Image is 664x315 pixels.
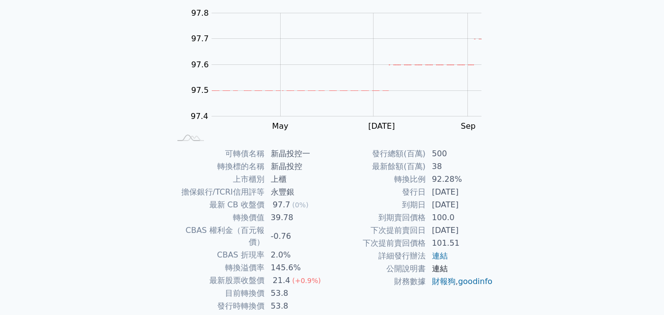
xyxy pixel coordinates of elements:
[191,8,209,18] tspan: 97.8
[171,147,265,160] td: 可轉債名稱
[271,199,292,211] div: 97.7
[182,8,496,131] g: Chart
[332,224,426,237] td: 下次提前賣回日
[426,211,493,224] td: 100.0
[171,287,265,300] td: 目前轉換價
[426,186,493,199] td: [DATE]
[426,275,493,288] td: ,
[426,160,493,173] td: 38
[191,86,209,95] tspan: 97.5
[171,261,265,274] td: 轉換溢價率
[432,277,456,286] a: 財報狗
[461,121,476,131] tspan: Sep
[368,121,395,131] tspan: [DATE]
[171,300,265,313] td: 發行時轉換價
[332,173,426,186] td: 轉換比例
[265,224,332,249] td: -0.76
[292,201,308,209] span: (0%)
[191,112,208,121] tspan: 97.4
[265,173,332,186] td: 上櫃
[191,34,209,43] tspan: 97.7
[272,121,289,131] tspan: May
[332,160,426,173] td: 最新餘額(百萬)
[171,224,265,249] td: CBAS 權利金（百元報價）
[191,60,209,69] tspan: 97.6
[265,287,332,300] td: 53.8
[171,274,265,287] td: 最新股票收盤價
[332,237,426,250] td: 下次提前賣回價格
[265,249,332,261] td: 2.0%
[332,211,426,224] td: 到期賣回價格
[426,224,493,237] td: [DATE]
[426,173,493,186] td: 92.28%
[265,147,332,160] td: 新晶投控一
[615,268,664,315] iframe: Chat Widget
[171,173,265,186] td: 上市櫃別
[265,261,332,274] td: 145.6%
[265,186,332,199] td: 永豐銀
[292,277,320,285] span: (+0.9%)
[332,186,426,199] td: 發行日
[426,237,493,250] td: 101.51
[265,160,332,173] td: 新晶投控
[432,251,448,260] a: 連結
[615,268,664,315] div: 聊天小工具
[171,211,265,224] td: 轉換價值
[332,250,426,262] td: 詳細發行辦法
[426,199,493,211] td: [DATE]
[332,275,426,288] td: 財務數據
[332,262,426,275] td: 公開說明書
[332,147,426,160] td: 發行總額(百萬)
[432,264,448,273] a: 連結
[212,39,481,91] g: Series
[332,199,426,211] td: 到期日
[171,199,265,211] td: 最新 CB 收盤價
[171,249,265,261] td: CBAS 折現率
[265,211,332,224] td: 39.78
[171,186,265,199] td: 擔保銀行/TCRI信用評等
[426,147,493,160] td: 500
[265,300,332,313] td: 53.8
[171,160,265,173] td: 轉換標的名稱
[271,275,292,286] div: 21.4
[458,277,492,286] a: goodinfo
